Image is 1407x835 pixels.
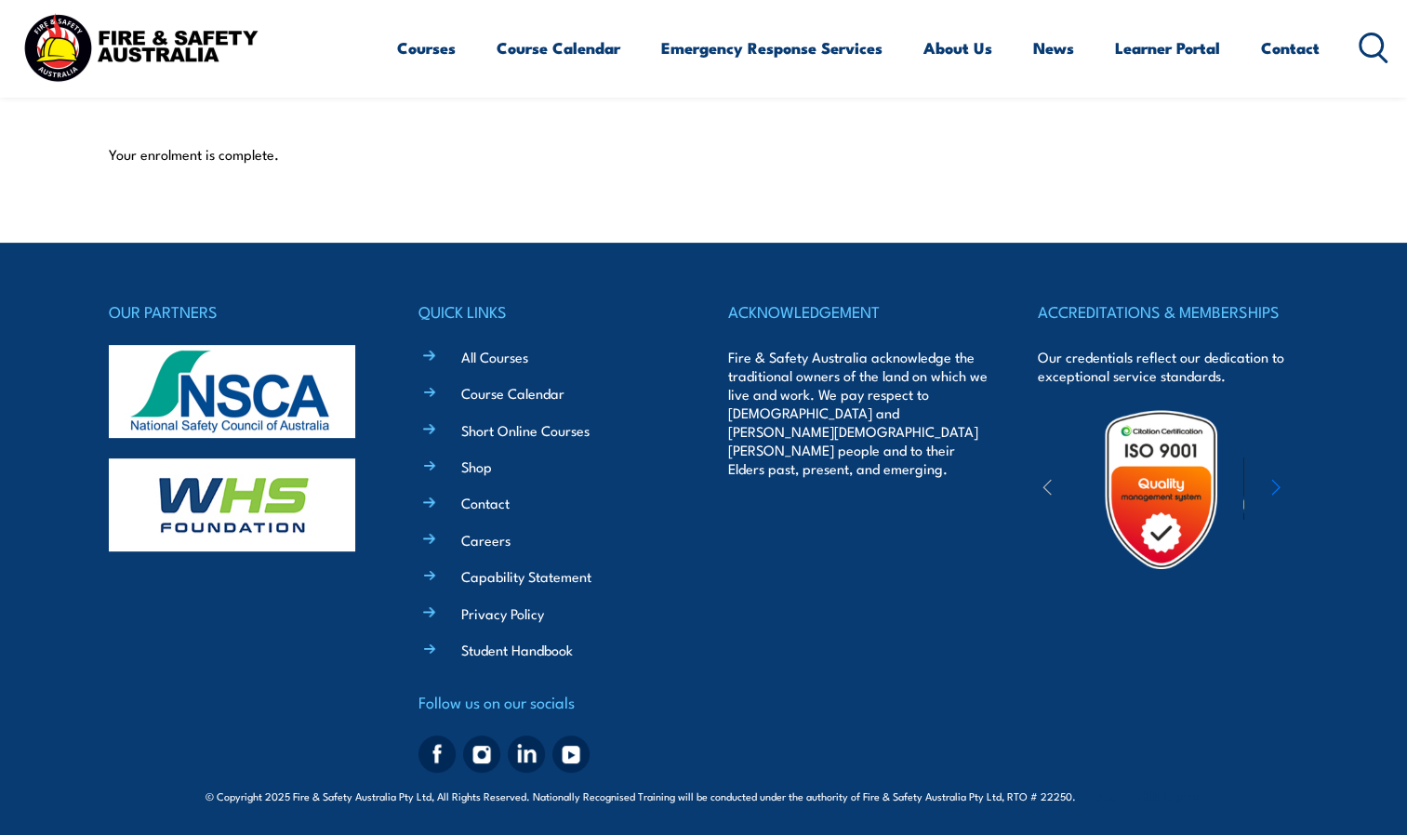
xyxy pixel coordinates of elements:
[109,345,355,438] img: nsca-logo-footer
[1261,23,1320,73] a: Contact
[728,348,989,478] p: Fire & Safety Australia acknowledge the traditional owners of the land on which we live and work....
[497,23,620,73] a: Course Calendar
[461,603,544,623] a: Privacy Policy
[461,347,528,366] a: All Courses
[461,530,511,550] a: Careers
[397,23,456,73] a: Courses
[1097,789,1201,803] span: Site:
[461,493,510,512] a: Contact
[661,23,883,73] a: Emergency Response Services
[1080,408,1242,571] img: Untitled design (19)
[461,383,564,403] a: Course Calendar
[1033,23,1074,73] a: News
[418,689,679,715] h4: Follow us on our socials
[461,640,573,659] a: Student Handbook
[1038,298,1298,325] h4: ACCREDITATIONS & MEMBERSHIPS
[461,457,492,476] a: Shop
[418,298,679,325] h4: QUICK LINKS
[1115,23,1220,73] a: Learner Portal
[461,420,590,440] a: Short Online Courses
[728,298,989,325] h4: ACKNOWLEDGEMENT
[923,23,992,73] a: About Us
[1038,348,1298,385] p: Our credentials reflect our dedication to exceptional service standards.
[1243,457,1405,522] img: ewpa-logo
[461,566,591,586] a: Capability Statement
[109,458,355,551] img: whs-logo-footer
[1136,786,1201,804] a: KND Digital
[109,145,1299,164] p: Your enrolment is complete.
[109,298,369,325] h4: OUR PARTNERS
[206,787,1201,804] span: © Copyright 2025 Fire & Safety Australia Pty Ltd, All Rights Reserved. Nationally Recognised Trai...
